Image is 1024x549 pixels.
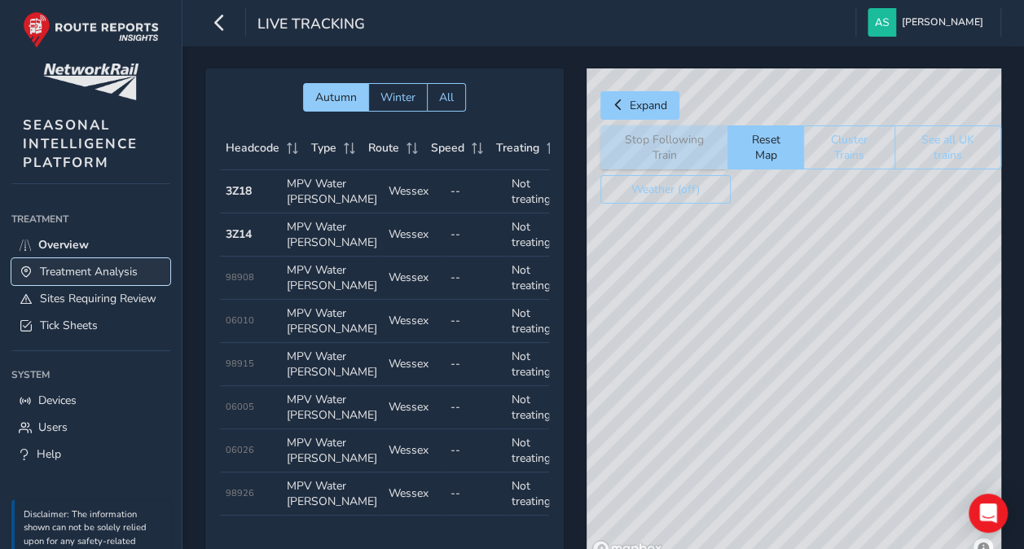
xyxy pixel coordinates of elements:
[311,140,336,156] span: Type
[445,300,507,343] td: --
[445,170,507,213] td: --
[431,140,464,156] span: Speed
[226,358,254,370] span: 98915
[226,226,252,242] strong: 3Z14
[38,237,89,253] span: Overview
[383,429,445,472] td: Wessex
[445,343,507,386] td: --
[894,125,1001,169] button: See all UK trains
[427,83,466,112] button: All
[38,419,68,435] span: Users
[11,285,170,312] a: Sites Requiring Review
[226,487,254,499] span: 98926
[383,386,445,429] td: Wessex
[445,386,507,429] td: --
[506,343,568,386] td: Not treating
[506,429,568,472] td: Not treating
[226,401,254,413] span: 06005
[281,472,383,516] td: MPV Water [PERSON_NAME]
[11,312,170,339] a: Tick Sheets
[383,472,445,516] td: Wessex
[11,231,170,258] a: Overview
[600,91,679,120] button: Expand
[368,140,399,156] span: Route
[969,494,1008,533] div: Open Intercom Messenger
[281,343,383,386] td: MPV Water [PERSON_NAME]
[11,414,170,441] a: Users
[496,140,539,156] span: Treating
[383,170,445,213] td: Wessex
[902,8,983,37] span: [PERSON_NAME]
[23,116,138,172] span: SEASONAL INTELLIGENCE PLATFORM
[38,393,77,408] span: Devices
[506,257,568,300] td: Not treating
[11,362,170,387] div: System
[11,387,170,414] a: Devices
[23,11,159,48] img: rr logo
[40,318,98,333] span: Tick Sheets
[383,300,445,343] td: Wessex
[506,170,568,213] td: Not treating
[506,213,568,257] td: Not treating
[506,300,568,343] td: Not treating
[281,386,383,429] td: MPV Water [PERSON_NAME]
[630,98,667,113] span: Expand
[383,343,445,386] td: Wessex
[281,300,383,343] td: MPV Water [PERSON_NAME]
[445,429,507,472] td: --
[506,472,568,516] td: Not treating
[383,213,445,257] td: Wessex
[445,472,507,516] td: --
[226,183,252,199] strong: 3Z18
[868,8,989,37] button: [PERSON_NAME]
[257,14,365,37] span: Live Tracking
[11,258,170,285] a: Treatment Analysis
[11,441,170,468] a: Help
[868,8,896,37] img: diamond-layout
[226,444,254,456] span: 06026
[37,446,61,462] span: Help
[439,90,454,105] span: All
[226,271,254,283] span: 98908
[281,429,383,472] td: MPV Water [PERSON_NAME]
[506,386,568,429] td: Not treating
[727,125,803,169] button: Reset Map
[40,264,138,279] span: Treatment Analysis
[445,257,507,300] td: --
[40,291,156,306] span: Sites Requiring Review
[315,90,357,105] span: Autumn
[383,257,445,300] td: Wessex
[281,257,383,300] td: MPV Water [PERSON_NAME]
[11,207,170,231] div: Treatment
[445,213,507,257] td: --
[380,90,415,105] span: Winter
[281,170,383,213] td: MPV Water [PERSON_NAME]
[803,125,894,169] button: Cluster Trains
[368,83,427,112] button: Winter
[600,175,731,204] button: Weather (off)
[43,64,138,100] img: customer logo
[226,314,254,327] span: 06010
[281,213,383,257] td: MPV Water [PERSON_NAME]
[303,83,368,112] button: Autumn
[226,140,279,156] span: Headcode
